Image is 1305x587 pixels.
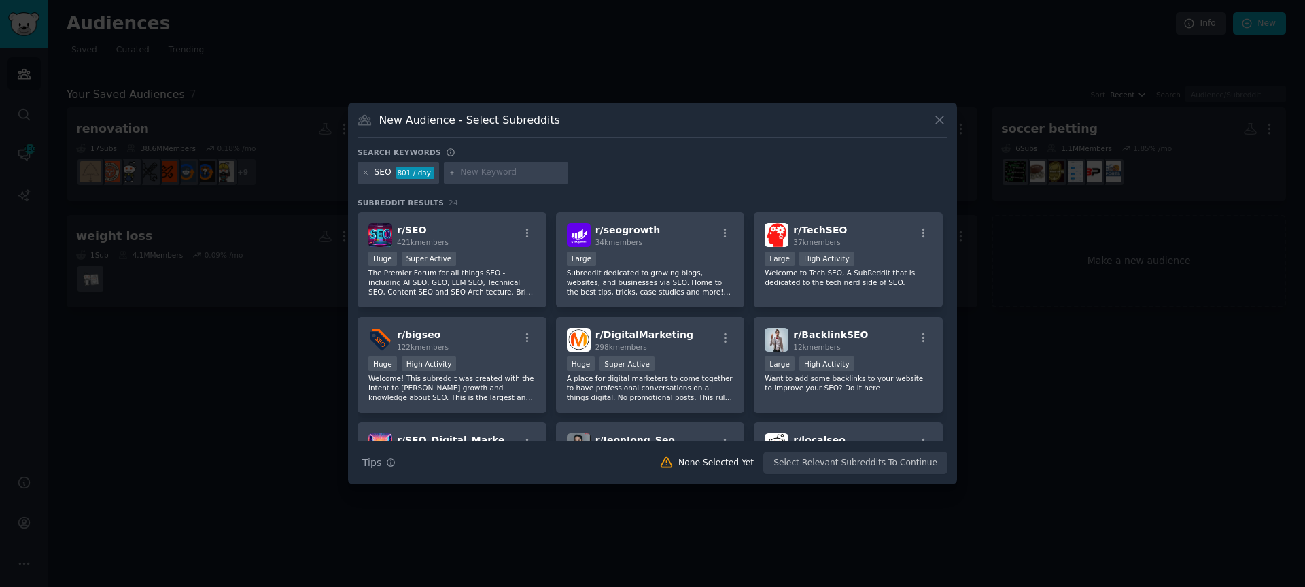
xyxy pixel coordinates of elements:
img: seogrowth [567,223,591,247]
h3: Search keywords [358,148,441,157]
div: Large [765,356,795,371]
div: Huge [567,356,595,371]
p: Subreddit dedicated to growing blogs, websites, and businesses via SEO. Home to the best tips, tr... [567,268,734,297]
p: A place for digital marketers to come together to have professional conversations on all things d... [567,373,734,402]
div: Super Active [599,356,655,371]
div: Huge [368,252,397,266]
p: Want to add some backlinks to your website to improve your SEO? Do it here [765,373,932,392]
img: SEO_Digital_Marketing [368,433,392,457]
p: The Premier Forum for all things SEO - including AI SEO, GEO, LLM SEO, Technical SEO, Content SEO... [368,268,536,297]
img: localseo [765,433,788,457]
div: None Selected Yet [678,457,754,469]
span: 298k members [595,343,647,351]
span: r/ DigitalMarketing [595,329,693,340]
div: Super Active [402,252,457,266]
img: JeonJong_Seo [567,433,591,457]
img: SEO [368,223,392,247]
p: Welcome to Tech SEO, A SubReddit that is dedicated to the tech nerd side of SEO. [765,268,932,287]
span: r/ BacklinkSEO [793,329,868,340]
span: 122k members [397,343,449,351]
div: High Activity [799,356,854,371]
div: SEO [375,167,391,179]
span: 24 [449,199,458,207]
span: r/ JeonJong_Seo [595,435,675,446]
button: Tips [358,451,400,475]
img: BacklinkSEO [765,328,788,352]
span: r/ bigseo [397,329,440,340]
img: TechSEO [765,223,788,247]
h3: New Audience - Select Subreddits [379,113,560,127]
span: r/ SEO_Digital_Marketing [397,435,526,446]
span: 421k members [397,238,449,246]
img: bigseo [368,328,392,352]
p: Welcome! This subreddit was created with the intent to [PERSON_NAME] growth and knowledge about S... [368,373,536,402]
span: r/ SEO [397,224,427,235]
div: Large [765,252,795,266]
div: 801 / day [396,167,434,179]
span: Subreddit Results [358,198,444,207]
div: High Activity [402,356,457,371]
span: 12k members [793,343,840,351]
span: r/ localseo [793,435,845,446]
span: r/ TechSEO [793,224,847,235]
span: 37k members [793,238,840,246]
img: DigitalMarketing [567,328,591,352]
input: New Keyword [460,167,563,179]
span: Tips [362,456,381,470]
div: Huge [368,356,397,371]
span: 34k members [595,238,642,246]
span: r/ seogrowth [595,224,661,235]
div: Large [567,252,597,266]
div: High Activity [799,252,854,266]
